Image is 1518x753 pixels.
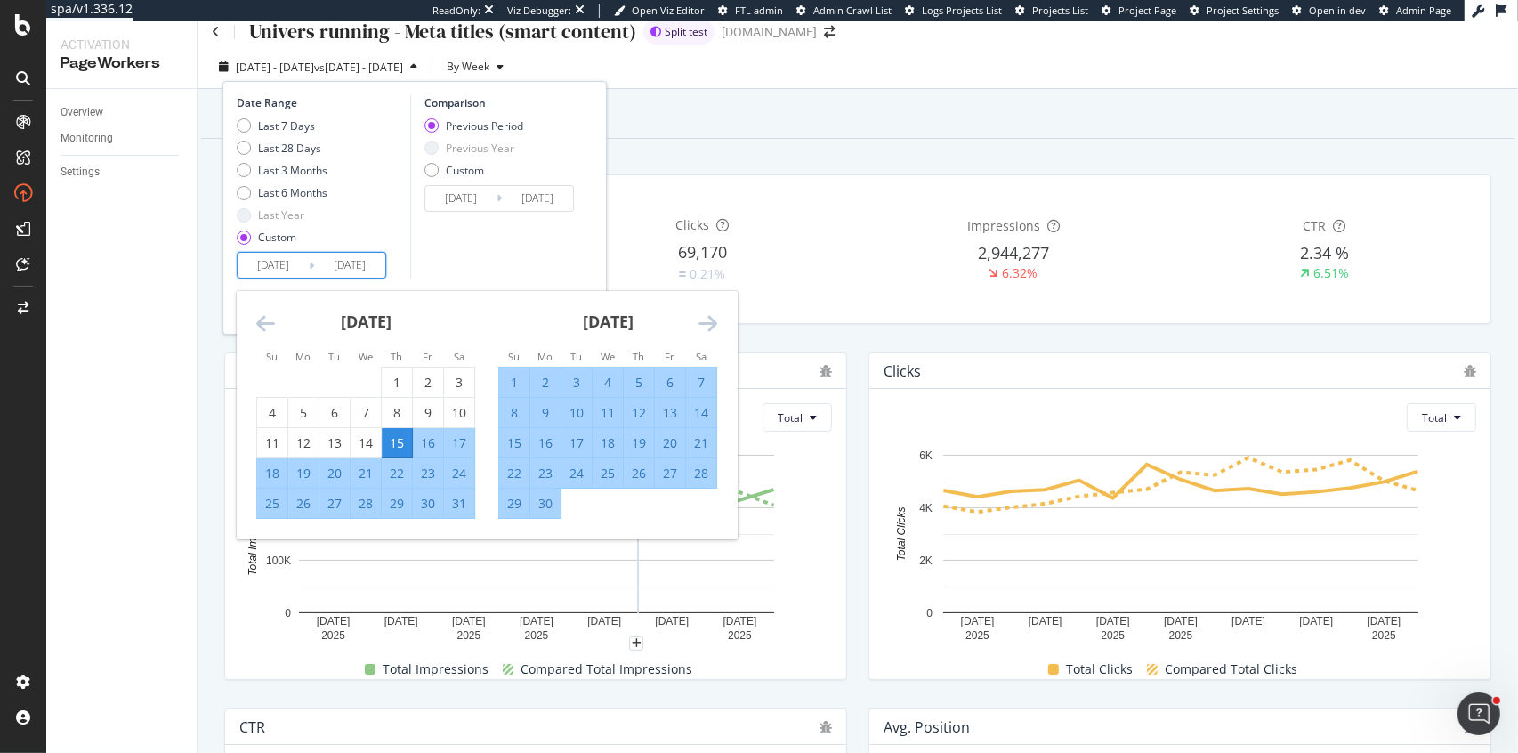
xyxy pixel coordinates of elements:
td: Selected. Tuesday, June 10, 2025 [561,398,593,428]
text: 2025 [525,629,549,642]
td: Selected. Wednesday, June 18, 2025 [593,428,624,458]
td: Selected. Sunday, June 1, 2025 [499,368,530,398]
div: arrow-right-arrow-left [824,26,835,38]
div: 13 [319,434,350,452]
div: Activation [61,36,182,53]
div: 5 [624,374,654,392]
div: 13 [655,404,685,422]
a: Open Viz Editor [614,4,705,18]
div: 28 [351,495,381,513]
input: Start Date [425,186,497,211]
span: Total [1422,410,1447,425]
div: Custom [258,230,296,245]
button: [DATE] - [DATE]vs[DATE] - [DATE] [212,53,424,81]
div: brand label [643,20,715,45]
td: Selected. Monday, June 23, 2025 [530,458,561,489]
td: Choose Sunday, May 11, 2025 as your check-out date. It’s available. [257,428,288,458]
input: End Date [502,186,573,211]
div: [DOMAIN_NAME] [722,23,817,41]
td: Selected. Tuesday, May 20, 2025 [319,458,351,489]
span: Compared Total Clicks [1165,659,1297,680]
div: 22 [499,465,529,482]
svg: A chart. [239,446,833,644]
div: 2 [413,374,443,392]
td: Choose Friday, May 9, 2025 as your check-out date. It’s available. [413,398,444,428]
td: Selected. Thursday, June 19, 2025 [624,428,655,458]
small: Fr [665,350,674,363]
span: Total Clicks [1066,659,1133,680]
span: By Week [440,59,489,74]
td: Selected. Saturday, June 7, 2025 [686,368,717,398]
span: vs [DATE] - [DATE] [314,60,403,75]
td: Selected. Monday, June 16, 2025 [530,428,561,458]
a: Click to go back [212,26,220,38]
strong: [DATE] [583,311,634,332]
div: ReadOnly: [432,4,480,18]
div: 20 [655,434,685,452]
td: Selected. Monday, May 19, 2025 [288,458,319,489]
span: Impressions [967,217,1040,234]
td: Choose Monday, May 12, 2025 as your check-out date. It’s available. [288,428,319,458]
text: 2025 [321,629,345,642]
td: Choose Tuesday, May 13, 2025 as your check-out date. It’s available. [319,428,351,458]
div: bug [820,365,832,377]
div: 15 [382,434,412,452]
text: 2025 [457,629,481,642]
a: Project Settings [1190,4,1279,18]
td: Choose Saturday, May 10, 2025 as your check-out date. It’s available. [444,398,475,428]
td: Selected. Wednesday, May 21, 2025 [351,458,382,489]
td: Selected. Friday, May 23, 2025 [413,458,444,489]
small: Mo [295,350,311,363]
div: 23 [413,465,443,482]
div: plus [629,636,643,651]
iframe: Intercom live chat [1457,692,1500,735]
div: 15 [499,434,529,452]
div: 11 [257,434,287,452]
td: Selected. Saturday, May 24, 2025 [444,458,475,489]
strong: [DATE] [341,311,392,332]
text: 100K [266,555,291,567]
td: Choose Thursday, May 1, 2025 as your check-out date. It’s available. [382,368,413,398]
text: 2025 [965,629,989,642]
td: Selected. Friday, June 6, 2025 [655,368,686,398]
a: Projects List [1015,4,1088,18]
div: 29 [382,495,412,513]
td: Choose Tuesday, May 6, 2025 as your check-out date. It’s available. [319,398,351,428]
text: [DATE] [1299,616,1333,628]
span: Project Page [1118,4,1176,17]
div: 12 [288,434,319,452]
td: Selected. Monday, June 9, 2025 [530,398,561,428]
text: [DATE] [384,616,418,628]
text: [DATE] [1096,616,1130,628]
td: Selected. Sunday, May 25, 2025 [257,489,288,519]
div: 7 [686,374,716,392]
div: A chart. [884,446,1477,644]
div: 19 [288,465,319,482]
div: PageWorkers [61,53,182,74]
span: Open Viz Editor [632,4,705,17]
span: Admin Page [1396,4,1451,17]
div: 6.32% [1002,264,1038,282]
div: Univers running - Meta titles (smart content) [249,18,636,45]
div: Last 7 Days [258,118,315,134]
div: 28 [686,465,716,482]
text: [DATE] [587,616,621,628]
div: Avg. position [884,718,970,736]
div: 1 [499,374,529,392]
span: Projects List [1032,4,1088,17]
td: Choose Wednesday, May 7, 2025 as your check-out date. It’s available. [351,398,382,428]
div: Date Range [237,95,406,110]
text: [DATE] [520,616,553,628]
div: 2 [530,374,561,392]
td: Choose Saturday, May 3, 2025 as your check-out date. It’s available. [444,368,475,398]
a: Admin Crawl List [796,4,892,18]
td: Selected as start date. Thursday, May 15, 2025 [382,428,413,458]
td: Selected. Tuesday, June 3, 2025 [561,368,593,398]
td: Choose Sunday, May 4, 2025 as your check-out date. It’s available. [257,398,288,428]
div: 8 [382,404,412,422]
td: Selected. Tuesday, June 17, 2025 [561,428,593,458]
div: CTR [239,718,265,736]
div: 25 [593,465,623,482]
div: 6 [319,404,350,422]
text: 2025 [1169,629,1193,642]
